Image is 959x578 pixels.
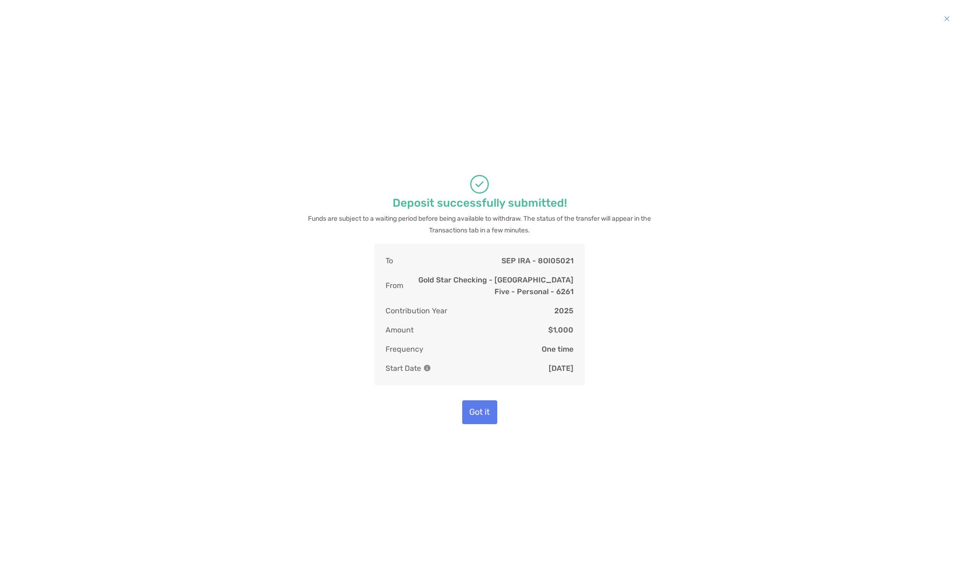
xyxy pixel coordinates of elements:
p: Gold Star Checking - [GEOGRAPHIC_DATA] Five - Personal - 6261 [403,274,573,297]
p: To [386,255,393,267]
p: 2025 [554,305,573,317]
p: SEP IRA - 8OI05021 [501,255,573,267]
p: Amount [386,324,414,336]
p: One time [542,343,573,355]
p: [DATE] [549,362,573,374]
p: Contribution Year [386,305,447,317]
p: $1,000 [548,324,573,336]
p: Frequency [386,343,423,355]
img: Information Icon [424,365,430,371]
p: Funds are subject to a waiting period before being available to withdraw. The status of the trans... [304,213,655,236]
p: Start Date [386,362,430,374]
p: From [386,274,403,297]
p: Deposit successfully submitted! [393,197,567,209]
button: Got it [462,400,497,424]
